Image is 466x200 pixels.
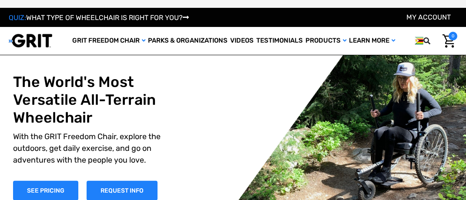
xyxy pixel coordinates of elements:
[13,131,161,166] p: With the GRIT Freedom Chair, explore the outdoors, get daily exercise, and go on adventures with ...
[229,27,255,55] a: Videos
[255,27,304,55] a: Testimonials
[71,27,147,55] a: GRIT Freedom Chair
[406,13,451,21] a: Account
[449,32,457,40] span: 0
[13,73,161,127] h1: The World's Most Versatile All-Terrain Wheelchair
[443,34,455,48] img: Cart
[436,32,440,50] input: Search
[304,27,348,55] a: Products
[9,13,26,22] span: QUIZ:
[440,32,457,50] a: Cart with 0 items
[415,35,423,46] img: zw.png
[147,27,229,55] a: Parks & Organizations
[9,13,189,22] a: QUIZ:WHAT TYPE OF WHEELCHAIR IS RIGHT FOR YOU?
[9,33,52,48] img: GRIT All-Terrain Wheelchair and Mobility Equipment
[348,27,396,55] a: Learn More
